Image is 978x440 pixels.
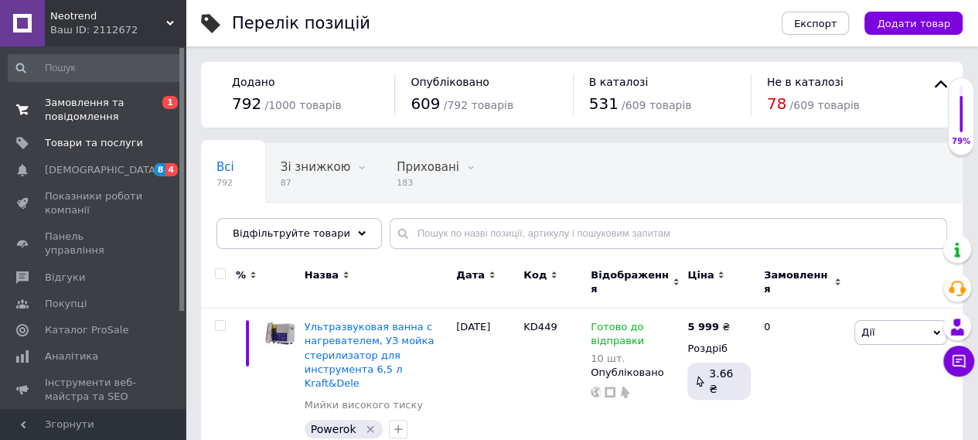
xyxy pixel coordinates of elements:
span: 183 [397,177,459,189]
span: Додати товар [877,18,950,29]
span: 3.66 ₴ [709,367,733,395]
span: Експорт [794,18,837,29]
span: 609 [411,94,440,113]
span: 78 [767,94,786,113]
span: Відгуки [45,271,85,285]
svg: Видалити мітку [364,423,377,435]
span: Назва [305,268,339,282]
span: В каталозі [589,76,649,88]
a: Ультразвуковая ванна с нагревателем, УЗ мойка стерилизатор для инструмента 6,5 л Kraft&Dele [305,321,434,389]
span: Не в каталозі [767,76,843,88]
div: Ваш ID: 2112672 [50,23,186,37]
span: Інструменти веб-майстра та SEO [45,376,143,404]
span: 87 [281,177,350,189]
span: / 1000 товарів [264,99,341,111]
span: Додано [232,76,274,88]
div: 79% [949,136,973,147]
span: Powerok [311,423,356,435]
span: / 609 товарів [622,99,691,111]
span: Приховані [397,160,459,174]
img: Ультразвуковая ванна с нагревателем, УЗ мойка стерилизатор для инструмента 6,5 л Kraft&Dele [263,320,297,347]
button: Чат з покупцем [943,346,974,377]
span: Готово до відправки [591,321,644,351]
a: Мийки високого тиску [305,398,423,412]
span: [DEMOGRAPHIC_DATA] [45,163,159,177]
span: Зі знижкою [281,160,350,174]
span: KD449 [523,321,557,333]
span: Відфільтруйте товари [233,227,350,239]
span: Товари та послуги [45,136,143,150]
span: 792 [232,94,261,113]
span: Каталог ProSale [45,323,128,337]
span: Покупці [45,297,87,311]
button: Експорт [782,12,850,35]
div: Перелік позицій [232,15,370,32]
span: Показники роботи компанії [45,189,143,217]
span: 4 [165,163,178,176]
span: Дата [456,268,485,282]
span: 531 [589,94,618,113]
div: Опубліковано [591,366,680,380]
input: Пошук [8,54,182,82]
span: / 609 товарів [789,99,859,111]
b: 5 999 [687,321,719,333]
span: Замовлення та повідомлення [45,96,143,124]
span: Замовлення [764,268,830,296]
span: Опубліковані [216,219,297,233]
span: Аналітика [45,350,98,363]
span: 8 [154,163,166,176]
span: Всі [216,160,234,174]
div: ₴ [687,320,730,334]
span: / 792 товарів [444,99,513,111]
button: Додати товар [864,12,963,35]
span: Код [523,268,547,282]
input: Пошук по назві позиції, артикулу і пошуковим запитам [390,218,947,249]
span: Дії [861,326,874,338]
span: 792 [216,177,234,189]
span: Відображення [591,268,669,296]
div: 10 шт. [591,353,680,364]
span: Neotrend [50,9,166,23]
span: % [236,268,246,282]
div: Роздріб [687,342,751,356]
span: Панель управління [45,230,143,258]
span: Ціна [687,268,714,282]
span: 1 [162,96,178,109]
span: Опубліковано [411,76,489,88]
